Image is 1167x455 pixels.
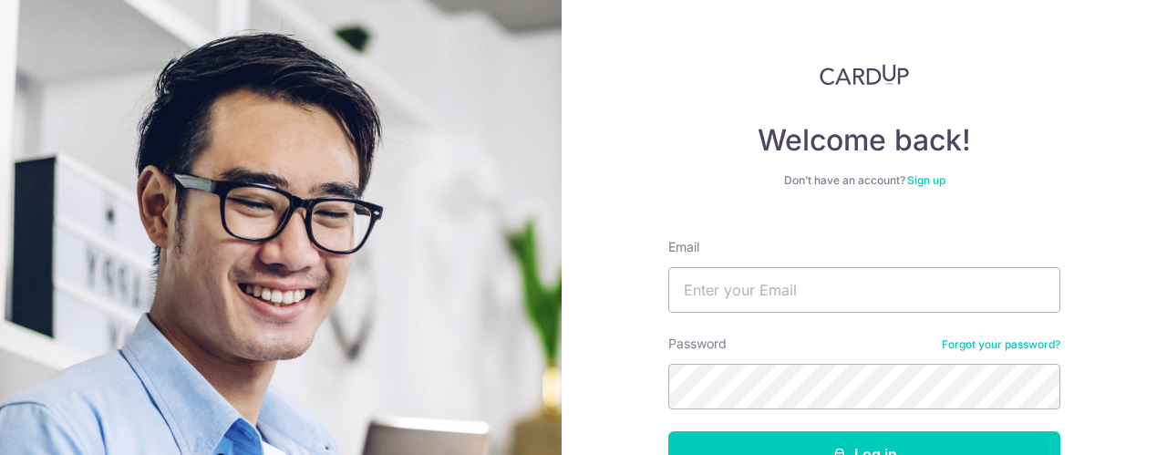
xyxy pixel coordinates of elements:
div: Don’t have an account? [668,173,1060,188]
a: Forgot your password? [942,337,1060,352]
img: CardUp Logo [820,64,909,86]
label: Password [668,335,727,353]
label: Email [668,238,699,256]
input: Enter your Email [668,267,1060,313]
h4: Welcome back! [668,122,1060,159]
a: Sign up [907,173,945,187]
